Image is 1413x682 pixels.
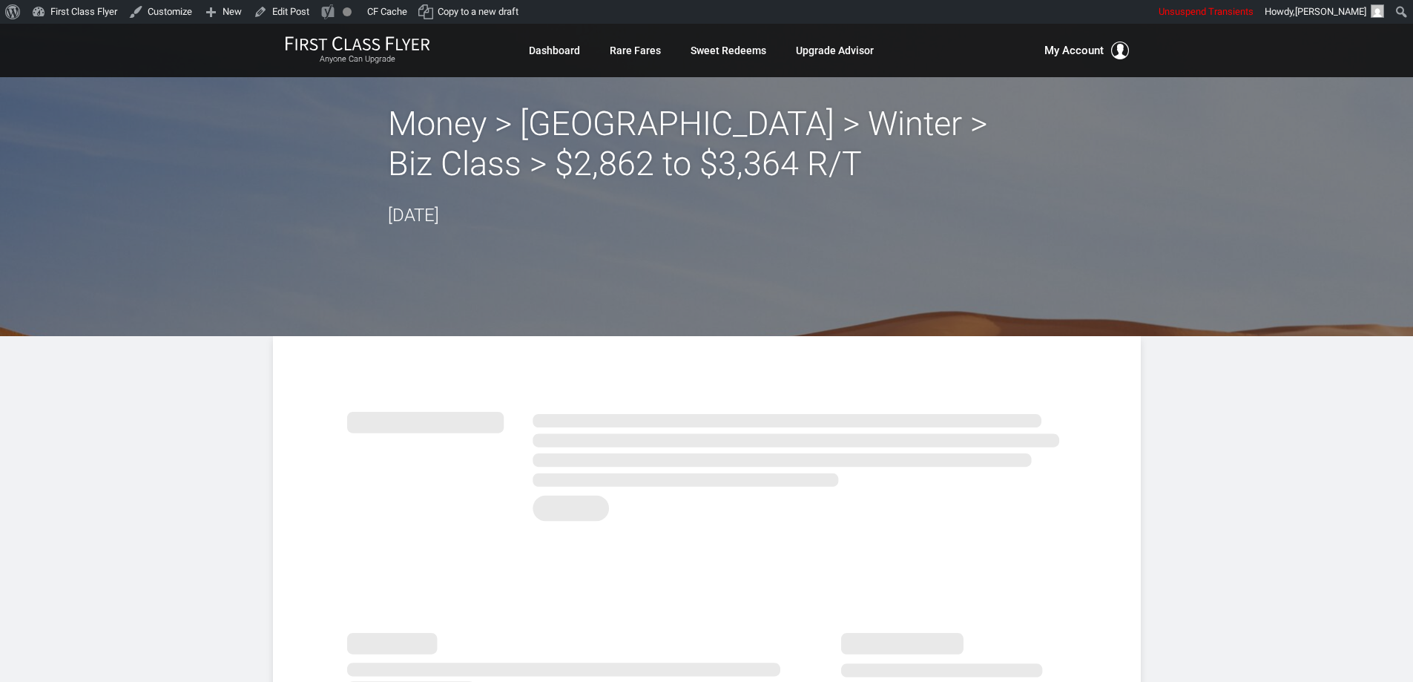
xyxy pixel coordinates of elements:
[1159,6,1254,17] span: Unsuspend Transients
[285,36,430,65] a: First Class FlyerAnyone Can Upgrade
[285,36,430,51] img: First Class Flyer
[285,54,430,65] small: Anyone Can Upgrade
[610,37,661,64] a: Rare Fares
[388,205,439,226] time: [DATE]
[388,104,1026,184] h2: Money > [GEOGRAPHIC_DATA] > Winter > Biz Class > $2,862 to $3,364 R/T
[1044,42,1129,59] button: My Account
[347,396,1067,530] img: summary.svg
[796,37,874,64] a: Upgrade Advisor
[1295,6,1366,17] span: [PERSON_NAME]
[1044,42,1104,59] span: My Account
[691,37,766,64] a: Sweet Redeems
[529,37,580,64] a: Dashboard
